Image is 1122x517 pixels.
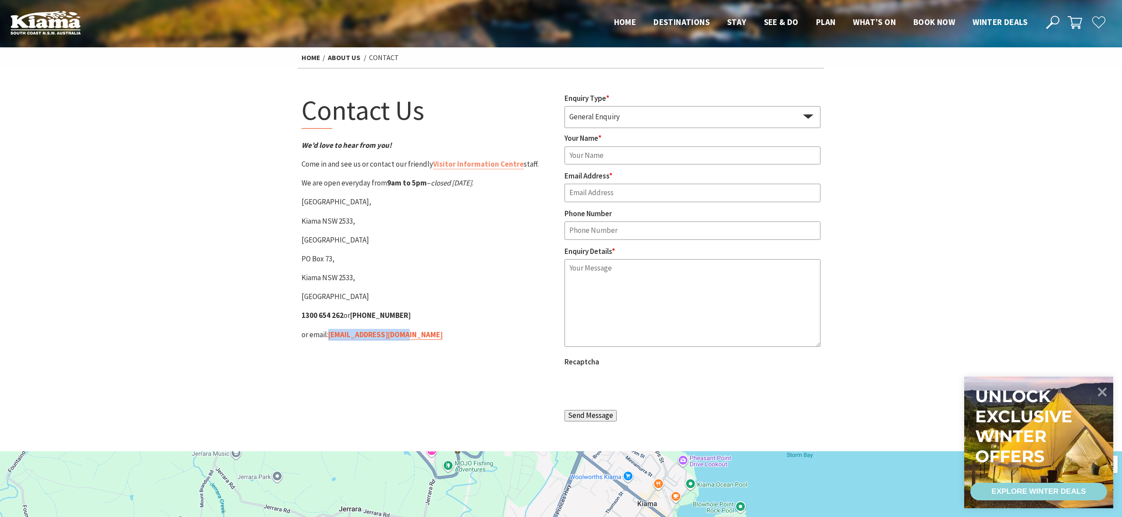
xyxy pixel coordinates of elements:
[328,330,443,340] a: [EMAIL_ADDRESS][DOMAIN_NAME]
[302,53,320,62] a: Home
[764,17,799,27] span: See & Do
[565,184,820,202] input: Email Address
[350,310,411,320] strong: [PHONE_NUMBER]
[302,234,557,246] p: [GEOGRAPHIC_DATA]
[302,215,557,227] p: Kiama NSW 2533,
[565,209,612,218] label: Phone Number
[973,17,1027,27] span: Winter Deals
[302,253,557,265] p: PO Box 73,
[565,410,617,421] input: Send Message
[565,221,820,240] input: Phone Number
[369,52,399,64] li: Contact
[431,178,472,188] em: closed [DATE]
[565,370,698,404] iframe: reCAPTCHA
[565,133,601,143] label: Your Name
[816,17,836,27] span: Plan
[853,17,896,27] span: What’s On
[565,357,599,367] label: Recaptcha
[302,310,344,320] strong: 1300 654 262
[302,291,557,303] p: [GEOGRAPHIC_DATA]
[302,177,557,189] p: We are open everyday from – .
[302,140,392,150] em: We’d love to hear from you!
[605,15,1036,30] nav: Main Menu
[11,11,81,35] img: Kiama Logo
[433,159,524,169] a: Visitor Information Centre
[302,310,557,321] p: or
[302,272,557,284] p: Kiama NSW 2533,
[328,53,360,62] a: About Us
[302,329,557,341] p: or email:
[302,158,557,170] p: Come in and see us or contact our friendly staff.
[653,17,710,27] span: Destinations
[565,246,615,256] label: Enquiry Details
[991,483,1086,500] div: EXPLORE WINTER DEALS
[970,483,1107,500] a: EXPLORE WINTER DEALS
[387,178,427,188] strong: 9am to 5pm
[302,196,557,208] p: [GEOGRAPHIC_DATA],
[913,17,955,27] span: Book now
[302,93,557,129] h1: Contact Us
[614,17,636,27] span: Home
[565,93,609,103] label: Enquiry Type
[975,386,1072,466] div: Unlock exclusive winter offers
[565,146,820,165] input: Your Name
[727,17,746,27] span: Stay
[565,171,612,181] label: Email Address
